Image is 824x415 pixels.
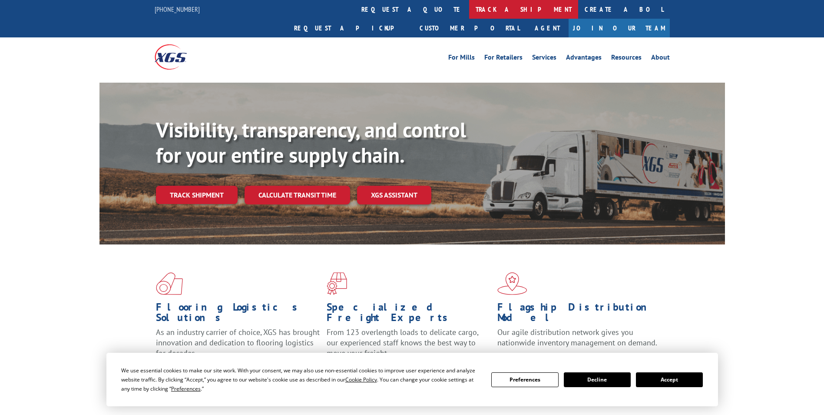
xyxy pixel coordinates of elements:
img: xgs-icon-focused-on-flooring-red [327,272,347,295]
h1: Flagship Distribution Model [497,302,662,327]
a: Services [532,54,556,64]
a: Request a pickup [288,19,413,37]
a: For Retailers [484,54,523,64]
span: Cookie Policy [345,376,377,383]
a: Advantages [566,54,602,64]
a: [PHONE_NUMBER] [155,5,200,13]
a: Join Our Team [569,19,670,37]
button: Accept [636,372,703,387]
h1: Flooring Logistics Solutions [156,302,320,327]
a: Agent [526,19,569,37]
img: xgs-icon-flagship-distribution-model-red [497,272,527,295]
div: We use essential cookies to make our site work. With your consent, we may also use non-essential ... [121,366,481,393]
h1: Specialized Freight Experts [327,302,491,327]
button: Preferences [491,372,558,387]
button: Decline [564,372,631,387]
span: Our agile distribution network gives you nationwide inventory management on demand. [497,327,657,348]
span: As an industry carrier of choice, XGS has brought innovation and dedication to flooring logistics... [156,327,320,358]
div: Cookie Consent Prompt [106,353,718,406]
b: Visibility, transparency, and control for your entire supply chain. [156,116,466,168]
a: XGS ASSISTANT [357,186,431,204]
a: Customer Portal [413,19,526,37]
img: xgs-icon-total-supply-chain-intelligence-red [156,272,183,295]
span: Preferences [171,385,201,392]
a: Track shipment [156,186,238,204]
a: Calculate transit time [245,186,350,204]
a: Resources [611,54,642,64]
a: About [651,54,670,64]
p: From 123 overlength loads to delicate cargo, our experienced staff knows the best way to move you... [327,327,491,366]
a: For Mills [448,54,475,64]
